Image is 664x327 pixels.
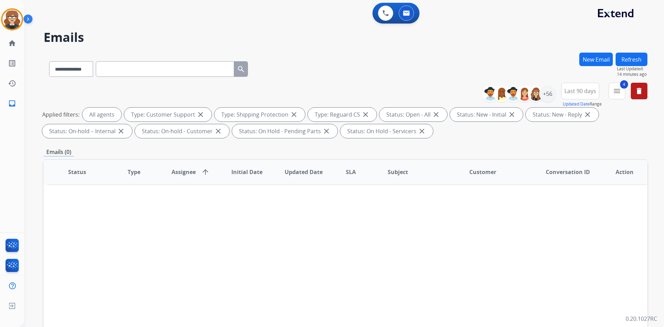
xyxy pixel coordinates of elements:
div: Status: New - Reply [526,108,599,121]
div: Status: On-hold - Customer [135,124,229,138]
span: Last 90 days [564,90,596,92]
button: Refresh [616,53,647,66]
mat-icon: close [432,110,440,119]
h2: Emails [44,30,647,44]
span: SLA [346,168,356,176]
span: Customer [469,168,496,176]
span: Conversation ID [546,168,590,176]
span: Assignee [172,168,196,176]
div: +56 [539,85,556,102]
span: Range [563,101,602,107]
div: Status: New - Initial [450,108,523,121]
div: Status: On-hold – Internal [42,124,132,138]
div: Status: Open - All [379,108,447,121]
mat-icon: search [237,65,245,73]
div: Type: Shipping Protection [214,108,305,121]
mat-icon: home [8,39,16,47]
span: 4 [620,80,628,89]
mat-icon: close [117,127,125,135]
div: Status: On Hold - Pending Parts [232,124,338,138]
img: avatar [2,10,22,29]
mat-icon: close [214,127,222,135]
span: Last Updated: [617,66,647,72]
p: Emails (0) [44,148,74,156]
mat-icon: menu [613,87,621,95]
mat-icon: list_alt [8,59,16,67]
mat-icon: delete [635,87,643,95]
span: Initial Date [231,168,262,176]
button: Updated Date [563,101,590,107]
mat-icon: inbox [8,99,16,108]
th: Action [591,160,647,184]
span: Updated Date [285,168,323,176]
mat-icon: close [322,127,331,135]
span: Subject [388,168,408,176]
mat-icon: close [508,110,516,119]
span: Status [68,168,86,176]
p: 0.20.1027RC [626,315,657,323]
span: Type [128,168,140,176]
p: Applied filters: [42,110,80,119]
mat-icon: history [8,79,16,88]
mat-icon: close [583,110,592,119]
div: Type: Reguard CS [308,108,377,121]
button: 4 [609,83,625,99]
mat-icon: close [196,110,205,119]
span: 14 minutes ago [617,72,647,77]
div: Status: On Hold - Servicers [340,124,433,138]
button: New Email [579,53,613,66]
div: All agents [82,108,121,121]
mat-icon: close [290,110,298,119]
mat-icon: close [361,110,370,119]
button: Last 90 days [561,83,599,99]
mat-icon: close [418,127,426,135]
div: Type: Customer Support [124,108,212,121]
mat-icon: arrow_upward [201,168,210,176]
